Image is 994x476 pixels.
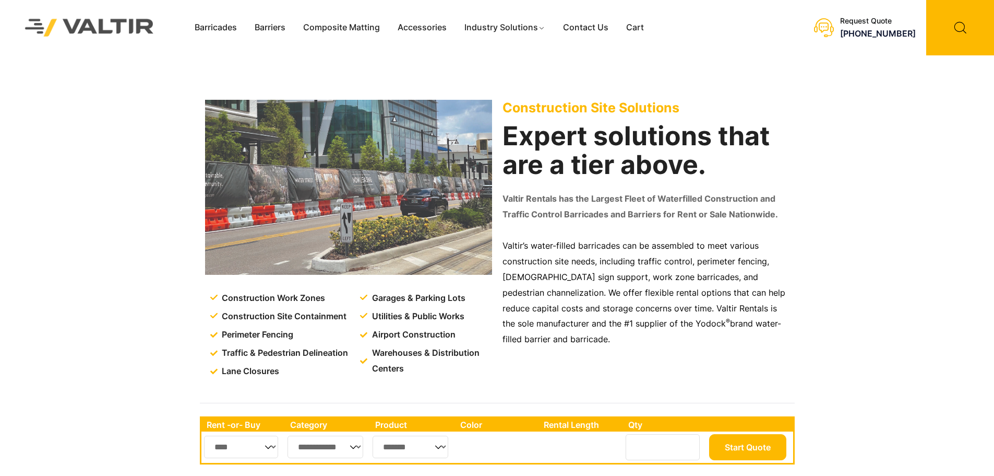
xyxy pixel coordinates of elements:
[538,418,623,432] th: Rental Length
[623,418,706,432] th: Qty
[369,327,456,343] span: Airport Construction
[502,191,789,223] p: Valtir Rentals has the Largest Fleet of Waterfilled Construction and Traffic Control Barricades a...
[201,418,285,432] th: Rent -or- Buy
[369,309,464,324] span: Utilities & Public Works
[11,5,167,50] img: Valtir Rentals
[617,20,653,36] a: Cart
[502,238,789,347] p: Valtir’s water-filled barricades can be assembled to meet various construction site needs, includ...
[455,418,539,432] th: Color
[285,418,370,432] th: Category
[554,20,617,36] a: Contact Us
[219,309,346,324] span: Construction Site Containment
[502,122,789,179] h2: Expert solutions that are a tier above.
[369,345,494,377] span: Warehouses & Distribution Centers
[840,17,916,26] div: Request Quote
[219,345,348,361] span: Traffic & Pedestrian Delineation
[502,100,789,115] p: Construction Site Solutions
[726,317,730,325] sup: ®
[456,20,554,36] a: Industry Solutions
[369,291,465,306] span: Garages & Parking Lots
[186,20,246,36] a: Barricades
[294,20,389,36] a: Composite Matting
[219,291,325,306] span: Construction Work Zones
[389,20,456,36] a: Accessories
[246,20,294,36] a: Barriers
[840,28,916,39] a: [PHONE_NUMBER]
[370,418,455,432] th: Product
[219,327,293,343] span: Perimeter Fencing
[709,434,786,460] button: Start Quote
[219,364,279,379] span: Lane Closures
